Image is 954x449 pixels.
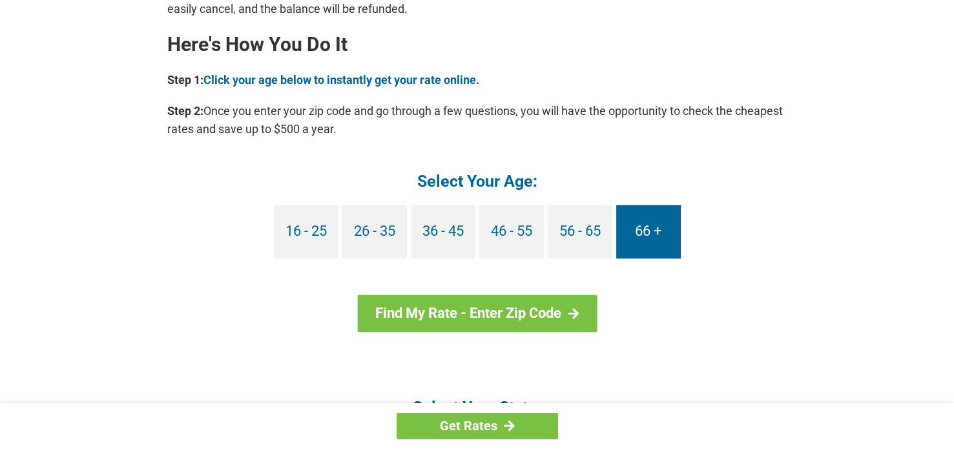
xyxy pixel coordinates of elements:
b: Step 1: [167,73,203,87]
p: Once you enter your zip code and go through a few questions, you will have the opportunity to che... [167,102,787,138]
b: Step 2: [167,104,203,118]
a: 26 - 35 [342,205,407,258]
a: Find My Rate - Enter Zip Code [357,295,597,332]
a: Click your age below to instantly get your rate online. [203,73,479,87]
a: Get Rates [397,413,558,439]
h4: Select Your State: [167,397,787,418]
a: 46 - 55 [479,205,544,258]
a: 56 - 65 [548,205,612,258]
h2: Here's How You Do It [167,34,787,55]
a: 16 - 25 [274,205,338,258]
h4: Select Your Age: [167,171,787,192]
a: 36 - 45 [411,205,475,258]
a: 66 + [616,205,681,258]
